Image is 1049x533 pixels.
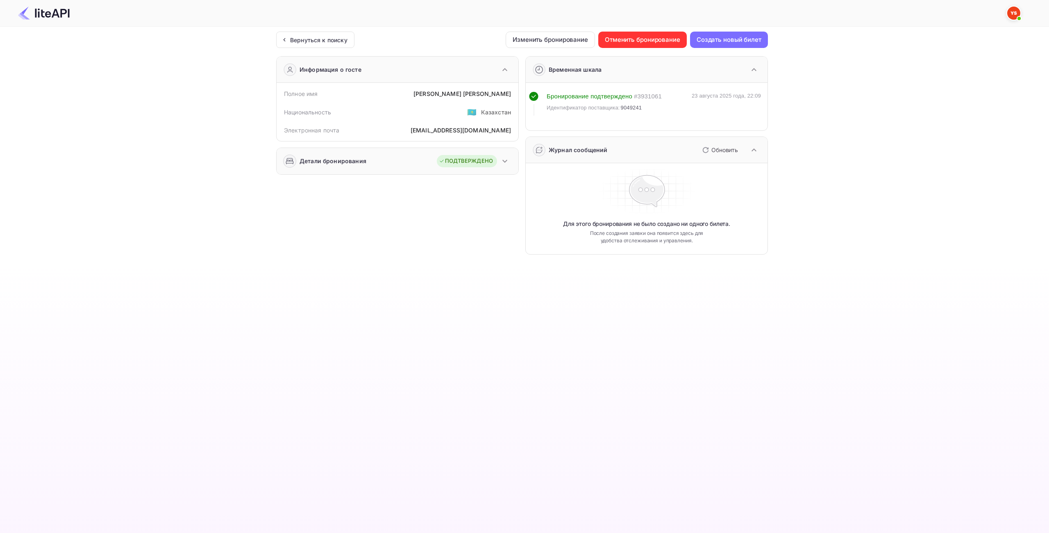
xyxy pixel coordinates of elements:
[284,90,318,97] ya-tr-span: Полное имя
[467,105,477,119] span: США
[547,93,589,100] ya-tr-span: Бронирование
[590,93,632,100] ya-tr-span: подтверждено
[481,109,511,116] ya-tr-span: Казахстан
[582,230,711,244] ya-tr-span: После создания заявки она появится здесь для удобства отслеживания и управления.
[563,220,730,228] ya-tr-span: Для этого бронирования не было создано ни одного билета.
[284,127,340,134] ya-tr-span: Электронная почта
[1007,7,1020,20] img: Служба Поддержки Яндекса
[697,34,761,45] ya-tr-span: Создать новый билет
[445,157,493,165] ya-tr-span: ПОДТВЕРЖДЕНО
[605,34,680,45] ya-tr-span: Отменить бронирование
[692,93,761,99] ya-tr-span: 23 августа 2025 года, 22:09
[463,90,511,97] ya-tr-span: [PERSON_NAME]
[513,34,588,45] ya-tr-span: Изменить бронирование
[634,92,662,101] div: # 3931061
[290,36,347,43] ya-tr-span: Вернуться к поиску
[697,143,741,157] button: Обновить
[300,65,361,74] ya-tr-span: Информация о госте
[621,105,642,111] ya-tr-span: 9049241
[411,127,511,134] ya-tr-span: [EMAIL_ADDRESS][DOMAIN_NAME]
[284,109,331,116] ya-tr-span: Национальность
[549,66,602,73] ya-tr-span: Временная шкала
[506,32,595,48] button: Изменить бронирование
[547,105,620,111] ya-tr-span: Идентификатор поставщика:
[690,32,768,48] button: Создать новый билет
[413,90,461,97] ya-tr-span: [PERSON_NAME]
[549,146,607,153] ya-tr-span: Журнал сообщений
[711,146,738,153] ya-tr-span: Обновить
[300,157,366,165] ya-tr-span: Детали бронирования
[18,7,70,20] img: Логотип LiteAPI
[467,107,477,116] ya-tr-span: 🇰🇿
[598,32,687,48] button: Отменить бронирование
